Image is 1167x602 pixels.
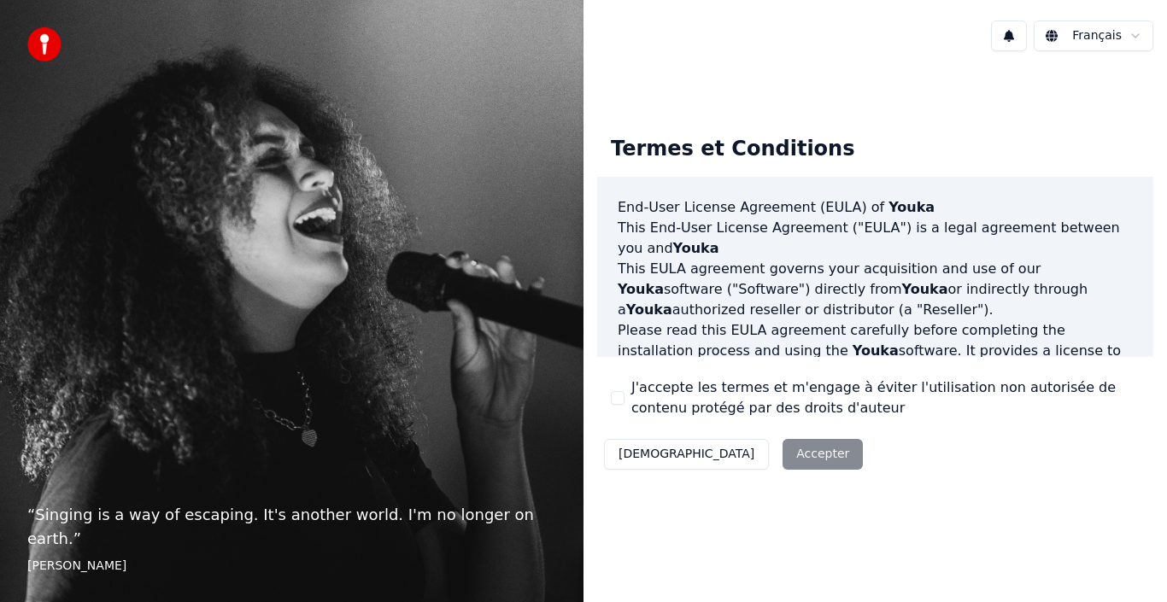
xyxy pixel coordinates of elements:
button: [DEMOGRAPHIC_DATA] [604,439,769,470]
span: Youka [626,301,672,318]
label: J'accepte les termes et m'engage à éviter l'utilisation non autorisée de contenu protégé par des ... [631,377,1140,418]
span: Youka [853,342,899,359]
div: Termes et Conditions [597,122,868,177]
span: Youka [673,240,719,256]
p: “ Singing is a way of escaping. It's another world. I'm no longer on earth. ” [27,503,556,551]
span: Youka [618,281,664,297]
p: This End-User License Agreement ("EULA") is a legal agreement between you and [618,218,1133,259]
span: Youka [902,281,948,297]
span: Youka [888,199,935,215]
img: youka [27,27,62,61]
p: Please read this EULA agreement carefully before completing the installation process and using th... [618,320,1133,402]
h3: End-User License Agreement (EULA) of [618,197,1133,218]
footer: [PERSON_NAME] [27,558,556,575]
p: This EULA agreement governs your acquisition and use of our software ("Software") directly from o... [618,259,1133,320]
